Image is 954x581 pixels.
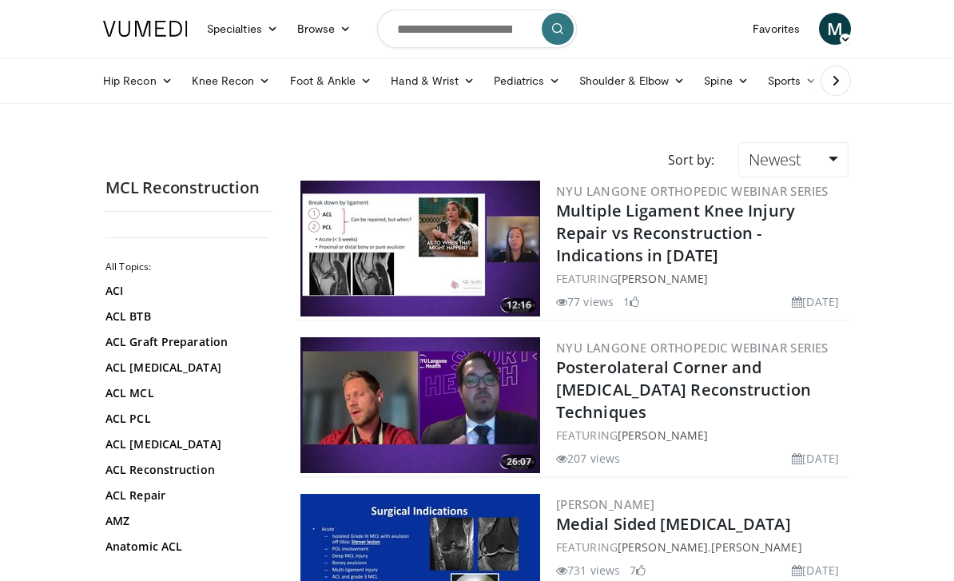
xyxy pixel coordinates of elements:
[556,200,795,266] a: Multiple Ligament Knee Injury Repair vs Reconstruction - Indications in [DATE]
[105,539,265,555] a: Anatomic ACL
[300,337,540,473] a: 26:07
[618,539,708,555] a: [PERSON_NAME]
[556,270,845,287] div: FEATURING
[300,181,540,316] img: 1f0fde14-1ea8-48c2-82da-c65aa79dfc86.300x170_q85_crop-smart_upscale.jpg
[502,455,536,469] span: 26:07
[105,283,265,299] a: ACI
[105,513,265,529] a: AMZ
[792,562,839,579] li: [DATE]
[792,450,839,467] li: [DATE]
[484,65,570,97] a: Pediatrics
[288,13,361,45] a: Browse
[105,308,265,324] a: ACL BTB
[556,183,829,199] a: NYU Langone Orthopedic Webinar Series
[556,340,829,356] a: NYU Langone Orthopedic Webinar Series
[105,177,273,198] h2: MCL Reconstruction
[749,149,801,170] span: Newest
[103,21,188,37] img: VuMedi Logo
[758,65,827,97] a: Sports
[656,142,726,177] div: Sort by:
[819,13,851,45] a: M
[300,337,540,473] img: 41f91c1a-4b04-4ada-b60d-9d46265df08e.300x170_q85_crop-smart_upscale.jpg
[556,450,620,467] li: 207 views
[93,65,182,97] a: Hip Recon
[623,293,639,310] li: 1
[105,261,269,273] h2: All Topics:
[556,513,791,535] a: Medial Sided [MEDICAL_DATA]
[556,427,845,444] div: FEATURING
[300,181,540,316] a: 12:16
[694,65,757,97] a: Spine
[105,436,265,452] a: ACL [MEDICAL_DATA]
[502,298,536,312] span: 12:16
[556,562,620,579] li: 731 views
[105,385,265,401] a: ACL MCL
[556,539,845,555] div: FEATURING ,
[630,562,646,579] li: 7
[556,496,654,512] a: [PERSON_NAME]
[618,428,708,443] a: [PERSON_NAME]
[792,293,839,310] li: [DATE]
[381,65,484,97] a: Hand & Wrist
[105,462,265,478] a: ACL Reconstruction
[618,271,708,286] a: [PERSON_NAME]
[105,487,265,503] a: ACL Repair
[711,539,801,555] a: [PERSON_NAME]
[105,564,265,580] a: [MEDICAL_DATA]
[105,360,265,376] a: ACL [MEDICAL_DATA]
[105,411,265,427] a: ACL PCL
[738,142,849,177] a: Newest
[556,293,614,310] li: 77 views
[377,10,577,48] input: Search topics, interventions
[280,65,382,97] a: Foot & Ankle
[570,65,694,97] a: Shoulder & Elbow
[182,65,280,97] a: Knee Recon
[743,13,809,45] a: Favorites
[197,13,288,45] a: Specialties
[105,334,265,350] a: ACL Graft Preparation
[556,356,811,423] a: Posterolateral Corner and [MEDICAL_DATA] Reconstruction Techniques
